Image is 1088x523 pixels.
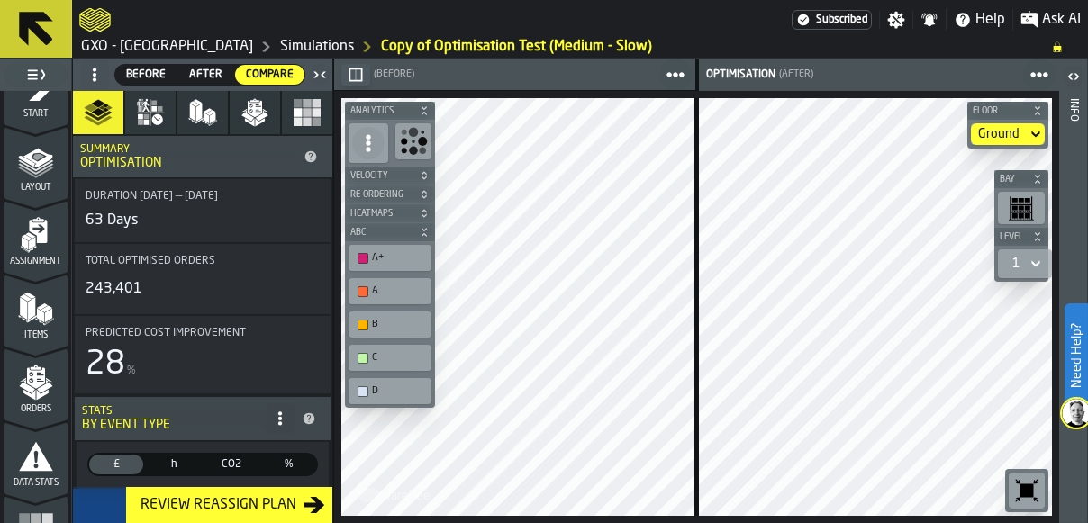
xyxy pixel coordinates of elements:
[203,453,260,476] label: button-switch-multi-CO2
[80,143,296,156] div: Summary
[4,127,68,199] li: menu Layout
[372,319,426,330] div: B
[82,405,266,418] div: Stats
[345,241,435,275] div: button-toolbar-undefined
[374,68,414,80] span: (Before)
[4,404,68,414] span: Orders
[1005,469,1048,512] div: button-toolbar-undefined
[86,190,320,203] div: Title
[82,418,266,432] div: By event type
[86,327,246,339] span: Predicted Cost Improvement
[372,285,426,297] div: A
[372,252,426,264] div: A+
[86,255,320,267] div: Title
[347,190,415,200] span: Re-Ordering
[4,201,68,273] li: menu Assignment
[1059,59,1087,523] header: Info
[75,316,331,393] div: stat-Predicted Cost Improvement
[280,36,354,58] a: link-to-/wh/i/a3c616c1-32a4-47e6-8ca0-af4465b04030
[347,209,415,219] span: Heatmaps
[235,65,304,85] div: thumb
[204,455,258,474] div: thumb
[345,275,435,308] div: button-toolbar-undefined
[86,255,215,267] span: Total Optimised Orders
[1042,9,1081,31] span: Ask AI
[352,282,428,301] div: A
[347,171,415,181] span: Velocity
[264,456,314,473] span: %
[399,127,428,156] svg: Show Congestion
[347,106,415,116] span: Analytics
[880,11,912,29] label: button-toggle-Settings
[115,65,177,85] div: thumb
[149,456,199,473] span: h
[206,456,257,473] span: CO2
[81,36,253,58] a: link-to-/wh/i/a3c616c1-32a4-47e6-8ca0-af4465b04030
[352,348,428,367] div: C
[345,185,435,203] button: button-
[1066,305,1086,406] label: Need Help?
[352,315,428,334] div: B
[792,10,872,30] div: Menu Subscription
[4,257,68,266] span: Assignment
[994,170,1048,188] button: button-
[86,347,125,383] div: 28
[994,188,1048,228] div: button-toolbar-undefined
[147,455,201,474] div: thumb
[1012,257,1020,271] div: DropdownMenuValue-1
[1061,62,1086,95] label: button-toggle-Open
[967,102,1048,120] button: button-
[75,244,331,314] div: stat-Total Optimised Orders
[91,456,141,473] span: £
[345,374,435,408] div: button-toolbar-undefined
[86,278,142,300] div: 243,401
[4,109,68,119] span: Start
[87,453,145,476] label: button-switch-multi-Cost
[996,232,1029,242] span: Level
[341,64,370,86] button: button-
[79,4,111,36] a: logo-header
[947,9,1012,31] label: button-toggle-Help
[1005,253,1045,275] div: DropdownMenuValue-1
[186,67,226,83] span: After
[994,228,1048,246] button: button-
[969,106,1029,116] span: Floor
[996,175,1029,185] span: Bay
[75,179,331,242] div: stat-Duration 01/04/2025 — 04/06/2025
[913,11,946,29] label: button-toggle-Notifications
[234,64,305,86] label: button-switch-multi-Compare
[971,123,1045,145] div: DropdownMenuValue-default-floor
[4,53,68,125] li: menu Start
[4,62,68,87] label: button-toggle-Toggle Full Menu
[392,120,435,167] div: button-toolbar-undefined
[792,10,872,30] a: link-to-/wh/i/a3c616c1-32a4-47e6-8ca0-af4465b04030/settings/billing
[345,102,435,120] button: button-
[975,9,1005,31] span: Help
[381,36,652,58] a: link-to-/wh/i/a3c616c1-32a4-47e6-8ca0-af4465b04030/simulations/18e72483-397e-489e-81cd-aa25aa67bc2f
[372,385,426,397] div: D
[347,228,415,238] span: ABC
[345,308,435,341] div: button-toolbar-undefined
[352,382,428,401] div: D
[86,190,218,203] span: Duration [DATE] — [DATE]
[345,476,447,512] a: logo-header
[79,36,1081,58] nav: Breadcrumb
[126,487,332,523] button: button-Review Reassign Plan
[4,348,68,420] li: menu Orders
[978,127,1020,141] div: DropdownMenuValue-default-floor
[703,68,775,81] div: Optimisation
[177,64,234,86] label: button-switch-multi-After
[86,327,320,339] div: Title
[242,67,297,83] span: Compare
[816,14,867,26] span: Subscribed
[1012,476,1041,505] svg: Reset zoom and position
[178,65,233,85] div: thumb
[260,453,318,476] label: button-switch-multi-Share
[262,455,316,474] div: thumb
[127,365,136,377] span: %
[4,275,68,347] li: menu Items
[80,156,296,170] div: Optimisation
